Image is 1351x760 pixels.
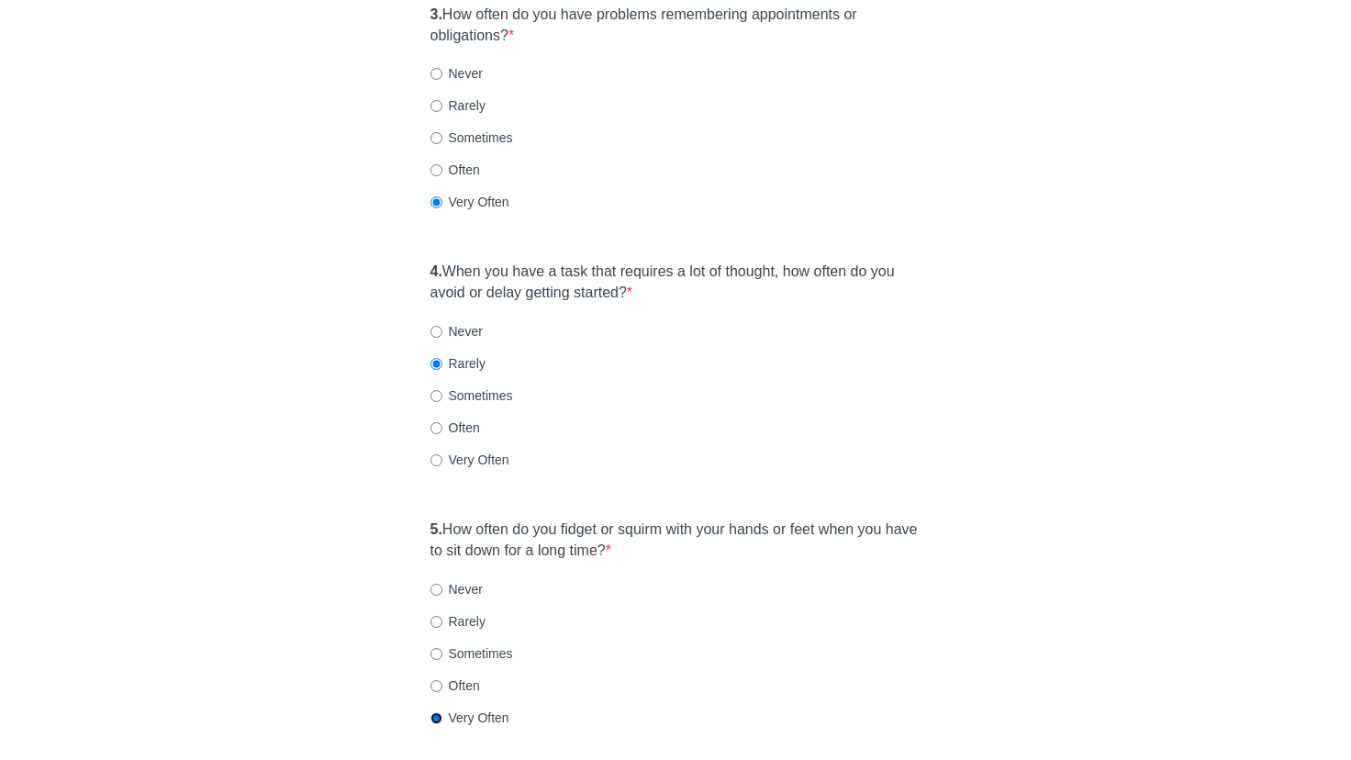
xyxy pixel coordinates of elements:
[430,676,480,695] label: Often
[430,262,921,304] label: When you have a task that requires a lot of thought, how often do you avoid or delay getting star...
[430,580,483,598] label: Never
[430,386,513,405] label: Sometimes
[430,100,442,112] input: Rarely
[430,644,513,663] label: Sometimes
[430,354,486,373] label: Rarely
[430,132,442,144] input: Sometimes
[430,712,442,724] input: Very Often
[430,193,509,211] label: Very Often
[430,161,480,179] label: Often
[430,129,513,147] label: Sometimes
[430,263,442,279] strong: 4.
[430,709,509,727] label: Very Often
[430,520,921,562] label: How often do you fidget or squirm with your hands or feet when you have to sit down for a long time?
[430,648,442,660] input: Sometimes
[430,521,442,537] strong: 5.
[430,390,442,402] input: Sometimes
[430,64,483,83] label: Never
[430,612,486,631] label: Rarely
[430,419,480,437] label: Often
[430,454,442,466] input: Very Often
[430,68,442,80] input: Never
[430,196,442,208] input: Very Often
[430,326,442,338] input: Never
[430,680,442,692] input: Often
[430,5,921,47] label: How often do you have problems remembering appointments or obligations?
[430,96,486,115] label: Rarely
[430,164,442,176] input: Often
[430,584,442,596] input: Never
[430,358,442,370] input: Rarely
[430,422,442,434] input: Often
[430,616,442,628] input: Rarely
[430,322,483,341] label: Never
[430,451,509,469] label: Very Often
[430,6,442,22] strong: 3.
